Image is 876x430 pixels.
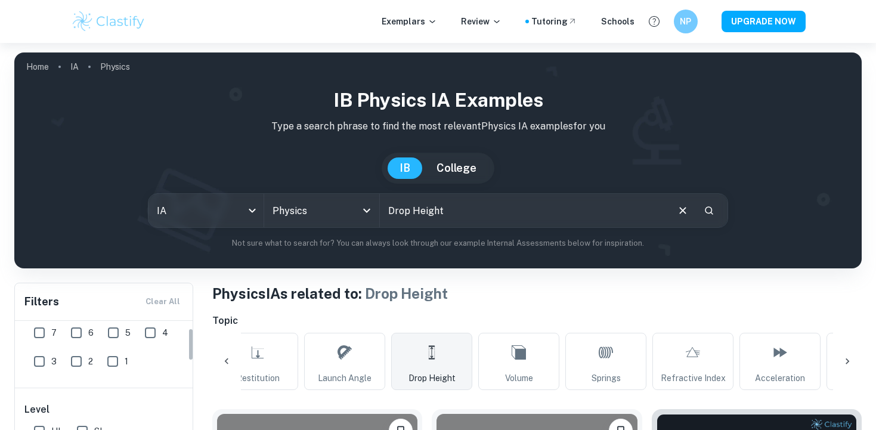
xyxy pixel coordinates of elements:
span: 7 [51,326,57,339]
p: Exemplars [382,15,437,28]
a: Schools [601,15,634,28]
span: 5 [125,326,131,339]
h1: IB Physics IA examples [24,86,852,115]
span: Restitution [236,372,280,385]
button: College [425,157,488,179]
a: Home [26,58,49,75]
button: NP [674,10,698,33]
img: Clastify logo [71,10,147,33]
p: Not sure what to search for? You can always look through our example Internal Assessments below f... [24,237,852,249]
h6: NP [679,15,692,28]
a: IA [70,58,79,75]
input: E.g. harmonic motion analysis, light diffraction experiments, sliding objects down a ramp... [380,194,666,227]
h6: Level [24,403,184,417]
h6: Filters [24,293,59,310]
p: Type a search phrase to find the most relevant Physics IA examples for you [24,119,852,134]
span: Acceleration [755,372,805,385]
button: Open [358,202,375,219]
h1: Physics IAs related to: [212,283,862,304]
button: IB [388,157,422,179]
img: profile cover [14,52,862,268]
p: Review [461,15,502,28]
span: Springs [592,372,621,385]
span: 4 [162,326,168,339]
span: Launch Angle [318,372,372,385]
span: 6 [88,326,94,339]
span: 1 [125,355,128,368]
span: 2 [88,355,93,368]
a: Tutoring [531,15,577,28]
h6: Topic [212,314,862,328]
p: Physics [100,60,130,73]
span: Refractive Index [661,372,726,385]
span: Drop Height [365,285,448,302]
span: Drop Height [408,372,456,385]
button: Clear [671,199,694,222]
button: Search [699,200,719,221]
div: IA [148,194,264,227]
span: Volume [505,372,533,385]
button: Help and Feedback [644,11,664,32]
button: UPGRADE NOW [722,11,806,32]
span: 3 [51,355,57,368]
